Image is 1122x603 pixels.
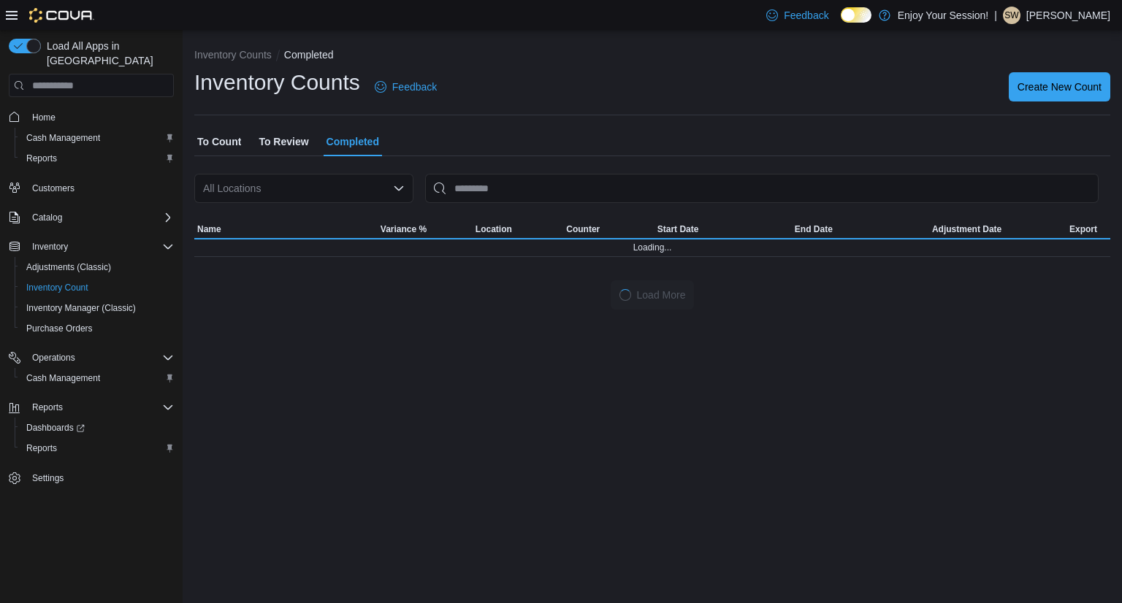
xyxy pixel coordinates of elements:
a: Cash Management [20,129,106,147]
span: Loading... [633,242,672,253]
button: Reports [26,399,69,416]
button: Start Date [654,220,792,238]
span: Operations [26,349,174,366]
a: Dashboards [20,419,91,437]
a: Feedback [369,72,443,101]
button: Reports [15,148,180,169]
span: Reports [26,442,57,454]
span: Create New Count [1018,80,1102,94]
span: Completed [327,127,379,156]
button: Inventory [26,238,74,256]
span: Inventory [26,238,174,256]
span: Location [476,223,512,235]
button: Reports [15,438,180,458]
span: Inventory Count [20,279,174,296]
span: Cash Management [20,129,174,147]
button: Cash Management [15,368,180,388]
a: Reports [20,150,63,167]
span: Home [26,107,174,126]
button: Adjustments (Classic) [15,257,180,277]
a: Settings [26,469,69,487]
span: Variance % [381,223,427,235]
span: Counter [566,223,600,235]
span: Catalog [32,212,62,223]
span: To Count [197,127,241,156]
button: Inventory Counts [194,49,272,61]
span: Operations [32,352,75,364]
a: Inventory Manager (Classic) [20,299,142,317]
button: Purchase Orders [15,318,180,339]
span: Home [32,112,56,123]
span: Feedback [392,80,437,94]
span: Feedback [784,8,828,23]
span: Start Date [657,223,699,235]
button: Customers [3,177,180,199]
input: This is a search bar. After typing your query, hit enter to filter the results lower in the page. [425,174,1099,203]
span: Inventory [32,241,68,253]
button: Catalog [3,207,180,228]
span: Dashboards [20,419,174,437]
span: Reports [26,153,57,164]
span: Reports [26,399,174,416]
button: Inventory Manager (Classic) [15,298,180,318]
button: Cash Management [15,128,180,148]
button: Location [473,220,563,238]
a: Inventory Count [20,279,94,296]
span: Dashboards [26,422,85,434]
span: Settings [26,469,174,487]
span: Inventory Count [26,282,88,293]
span: End Date [795,223,833,235]
div: Sheldon Willison [1003,7,1020,24]
span: Adjustments (Classic) [20,258,174,276]
p: | [994,7,997,24]
a: Dashboards [15,418,180,438]
span: Cash Management [26,372,100,384]
h1: Inventory Counts [194,68,360,97]
span: Catalog [26,209,174,226]
span: Adjustment Date [932,223,1001,235]
span: Load More [637,288,686,302]
span: Reports [20,150,174,167]
button: Inventory [3,237,180,257]
button: Operations [3,347,180,368]
span: Export [1069,223,1097,235]
span: Settings [32,472,64,484]
p: Enjoy Your Session! [898,7,989,24]
a: Adjustments (Classic) [20,258,117,276]
p: [PERSON_NAME] [1026,7,1110,24]
a: Customers [26,180,80,197]
span: Customers [32,183,75,194]
a: Purchase Orders [20,320,99,337]
span: Inventory Manager (Classic) [26,302,136,314]
button: Counter [563,220,654,238]
button: LoadingLoad More [611,280,695,310]
span: To Review [259,127,308,156]
span: Name [197,223,221,235]
button: Name [194,220,378,238]
nav: An example of EuiBreadcrumbs [194,47,1110,65]
button: Inventory Count [15,277,180,298]
span: Load All Apps in [GEOGRAPHIC_DATA] [41,39,174,68]
nav: Complex example [9,100,174,526]
button: Variance % [378,220,473,238]
span: Reports [20,439,174,457]
span: Loading [619,289,631,301]
button: Operations [26,349,81,366]
a: Home [26,109,61,126]
button: Home [3,106,180,127]
span: SW [1004,7,1018,24]
input: Dark Mode [841,7,871,23]
span: Reports [32,402,63,413]
span: Purchase Orders [26,323,93,334]
span: Cash Management [20,369,174,387]
span: Adjustments (Classic) [26,261,111,273]
button: Create New Count [1009,72,1110,101]
button: Completed [284,49,334,61]
img: Cova [29,8,94,23]
span: Customers [26,179,174,197]
button: End Date [792,220,929,238]
a: Feedback [760,1,834,30]
a: Reports [20,439,63,457]
button: Catalog [26,209,68,226]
